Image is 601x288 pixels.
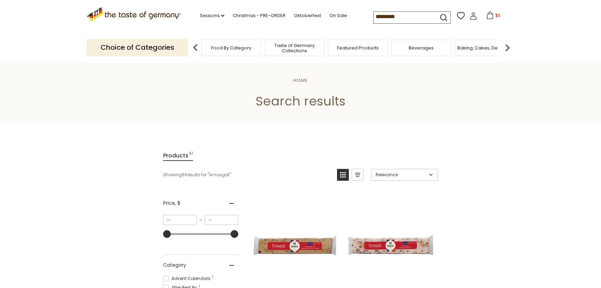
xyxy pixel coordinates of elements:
[199,285,200,288] span: 1
[197,217,205,223] span: –
[337,45,379,50] a: Featured Products
[293,77,308,84] a: Home
[267,43,322,53] a: Taste of Germany Collections
[175,200,180,207] span: , $
[500,41,514,55] img: next arrow
[211,45,251,50] a: Food By Category
[495,13,500,18] span: $5
[371,169,438,181] a: Sort options
[457,45,511,50] a: Baking, Cakes, Desserts
[329,12,347,20] a: On Sale
[409,45,434,50] a: Beverages
[337,169,349,181] a: View grid mode
[163,151,193,161] a: View Products Tab
[163,262,186,269] span: Category
[22,93,579,109] h1: Search results
[163,215,197,225] input: Minimum value
[212,275,213,279] span: 1
[376,172,427,178] span: Relevance
[205,215,238,225] input: Maximum value
[189,151,193,160] span: 61
[352,169,363,181] a: View list mode
[189,41,202,55] img: previous arrow
[200,12,224,20] a: Seasons
[163,200,180,207] span: Price
[163,169,332,181] div: Showing results for " "
[163,275,213,282] span: Advent Calendars
[87,39,188,56] p: Choice of Categories
[233,12,286,20] a: Christmas - PRE-ORDER
[294,12,321,20] a: Oktoberfest
[479,11,508,22] button: $5
[182,172,186,178] b: 61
